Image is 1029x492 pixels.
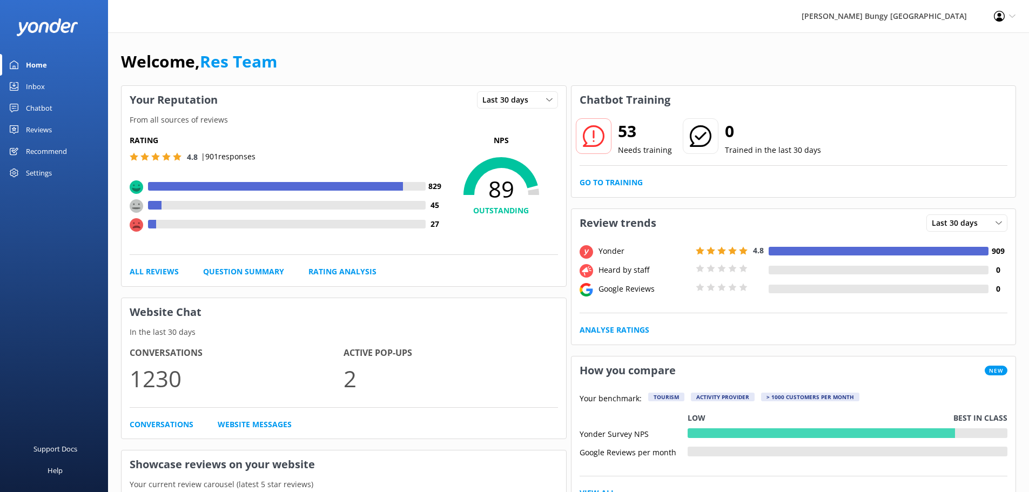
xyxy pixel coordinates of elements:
h5: Rating [130,134,445,146]
h3: Review trends [571,209,664,237]
h4: OUTSTANDING [445,205,558,217]
p: | 901 responses [201,151,255,163]
p: 1230 [130,360,344,396]
div: Activity Provider [691,393,755,401]
span: New [985,366,1007,375]
h3: Showcase reviews on your website [122,450,566,478]
span: 4.8 [753,245,764,255]
h4: Active Pop-ups [344,346,557,360]
p: Your current review carousel (latest 5 star reviews) [122,478,566,490]
div: > 1000 customers per month [761,393,859,401]
h4: 0 [988,283,1007,295]
p: In the last 30 days [122,326,566,338]
h3: Website Chat [122,298,566,326]
a: Website Messages [218,419,292,430]
h2: 0 [725,118,821,144]
div: Yonder [596,245,693,257]
p: 2 [344,360,557,396]
p: Low [688,412,705,424]
h3: How you compare [571,356,684,385]
a: All Reviews [130,266,179,278]
div: Help [48,460,63,481]
a: Rating Analysis [308,266,376,278]
a: Conversations [130,419,193,430]
div: Inbox [26,76,45,97]
a: Res Team [200,50,277,72]
span: 4.8 [187,152,198,162]
p: Needs training [618,144,672,156]
h4: Conversations [130,346,344,360]
span: Last 30 days [932,217,984,229]
h3: Your Reputation [122,86,226,114]
div: Google Reviews per month [580,447,688,456]
h2: 53 [618,118,672,144]
div: Yonder Survey NPS [580,428,688,438]
h4: 829 [426,180,445,192]
h4: 909 [988,245,1007,257]
p: Trained in the last 30 days [725,144,821,156]
p: Your benchmark: [580,393,642,406]
h4: 27 [426,218,445,230]
div: Google Reviews [596,283,693,295]
p: From all sources of reviews [122,114,566,126]
div: Recommend [26,140,67,162]
div: Reviews [26,119,52,140]
h1: Welcome, [121,49,277,75]
h3: Chatbot Training [571,86,678,114]
div: Support Docs [33,438,77,460]
a: Go to Training [580,177,643,188]
span: 89 [445,176,558,203]
img: yonder-white-logo.png [16,18,78,36]
p: Best in class [953,412,1007,424]
h4: 45 [426,199,445,211]
div: Home [26,54,47,76]
div: Tourism [648,393,684,401]
a: Question Summary [203,266,284,278]
a: Analyse Ratings [580,324,649,336]
div: Chatbot [26,97,52,119]
div: Heard by staff [596,264,693,276]
p: NPS [445,134,558,146]
div: Settings [26,162,52,184]
h4: 0 [988,264,1007,276]
span: Last 30 days [482,94,535,106]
